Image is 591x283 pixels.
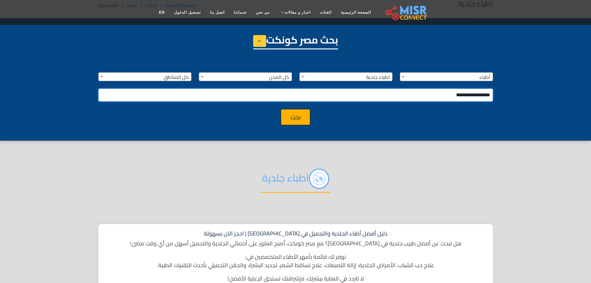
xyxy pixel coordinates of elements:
span: أطباء [400,72,493,81]
p: لا تتردد في العناية ببشرتك، فإشراقتك تستحق الرعاية الأفضل! [105,274,487,283]
h1: دليل أفضل أطباء الجلدية والتجميل في [GEOGRAPHIC_DATA] | احجز الآن بسهولة [105,230,487,237]
img: hWxcuLC5XSYMg4jBQuTo.png [309,169,329,189]
a: اخبار و مقالات [274,7,315,18]
span: كل المدن [199,73,292,81]
a: EN [154,7,170,18]
a: الصفحة الرئيسية [336,7,376,18]
a: تسجيل الدخول [169,7,205,18]
span: اخبار و مقالات [284,10,311,15]
span: كل المدن [199,72,292,81]
a: اتصل بنا [205,7,229,18]
button: بحث [281,109,310,125]
h1: بحث مصر كونكت [253,34,338,49]
a: الفئات [315,7,336,18]
a: من نحن [251,7,274,18]
span: كل المناطق [98,72,191,81]
span: اطباء جلدية [299,72,392,81]
h2: اطباء جلدية [261,169,331,193]
a: خدماتنا [229,7,251,18]
span: اطباء جلدية [300,73,392,81]
span: أطباء [400,73,493,81]
span: كل المناطق [99,73,191,81]
p: هل تبحث عن أفضل طبيب جلدية في [GEOGRAPHIC_DATA]؟ مع مصر كونكت، أصبح العثور على أخصائي الجلدية وال... [105,239,487,248]
img: main.misr_connect [385,5,427,20]
p: نوفر لك قائمة بأمهر الأطباء المتخصصين في: علاج حب الشباب، الأمراض الجلدية، إزالة التصبغات، علاج ت... [105,253,487,269]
